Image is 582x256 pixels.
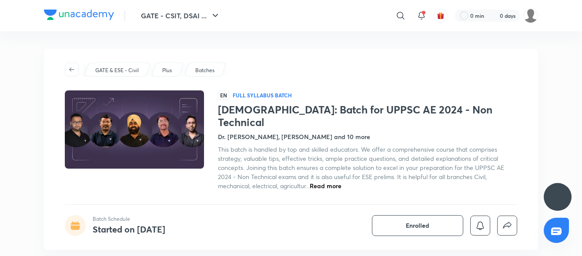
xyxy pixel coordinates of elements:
img: Rajalakshmi [523,8,538,23]
p: Batches [195,66,214,74]
img: Company Logo [44,10,114,20]
p: Full Syllabus Batch [233,92,292,99]
img: Thumbnail [64,90,205,170]
h4: Started on [DATE] [93,223,165,235]
span: Read more [310,182,341,190]
span: EN [218,90,229,100]
button: GATE - CSIT, DSAI ... [136,7,226,24]
img: ttu [552,192,563,202]
a: Company Logo [44,10,114,22]
p: GATE & ESE - Civil [95,66,139,74]
button: avatar [434,9,448,23]
p: Batch Schedule [93,215,165,223]
a: Plus [161,66,174,74]
img: avatar [437,12,445,20]
button: Enrolled [372,215,463,236]
a: Batches [194,66,216,74]
img: streak [489,11,498,20]
h4: Dr. [PERSON_NAME], [PERSON_NAME] and 10 more [218,132,370,141]
h1: [DEMOGRAPHIC_DATA]: Batch for UPPSC AE 2024 - Non Technical [218,103,517,129]
p: Plus [162,66,172,74]
span: This batch is handled by top and skilled educators. We offer a comprehensive course that comprise... [218,145,504,190]
a: GATE & ESE - Civil [94,66,140,74]
span: Enrolled [406,221,429,230]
